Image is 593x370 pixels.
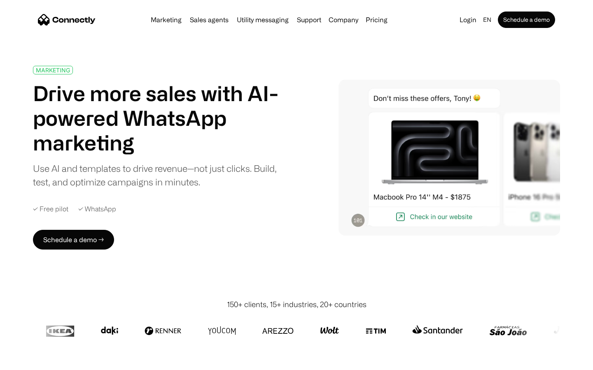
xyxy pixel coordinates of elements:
[33,230,114,250] a: Schedule a demo →
[362,16,391,23] a: Pricing
[16,356,49,367] ul: Language list
[33,205,68,213] div: ✓ Free pilot
[33,162,287,189] div: Use AI and templates to drive revenue—not just clicks. Build, test, and optimize campaigns in min...
[187,16,232,23] a: Sales agents
[456,14,480,25] a: Login
[483,14,491,25] div: en
[227,299,367,310] div: 150+ clients, 15+ industries, 20+ countries
[33,81,287,155] h1: Drive more sales with AI-powered WhatsApp marketing
[78,205,116,213] div: ✓ WhatsApp
[36,67,70,73] div: MARKETING
[233,16,292,23] a: Utility messaging
[294,16,325,23] a: Support
[8,355,49,367] aside: Language selected: English
[498,12,555,28] a: Schedule a demo
[329,14,358,25] div: Company
[147,16,185,23] a: Marketing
